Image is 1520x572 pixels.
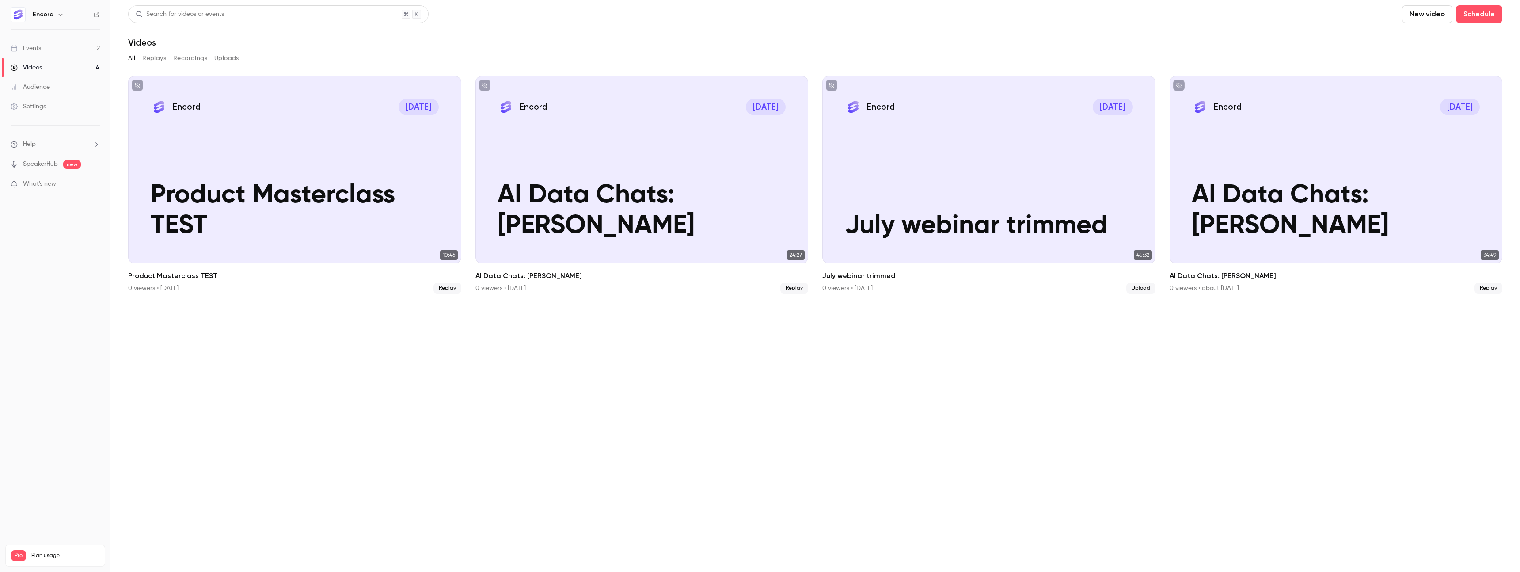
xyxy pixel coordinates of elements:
[475,271,809,281] h2: AI Data Chats: [PERSON_NAME]
[1170,76,1503,294] a: AI Data Chats: Martine WaubenEncord[DATE]AI Data Chats: [PERSON_NAME]34:49AI Data Chats: [PERSON_...
[128,271,461,281] h2: Product Masterclass TEST
[867,101,895,113] p: Encord
[128,37,156,48] h1: Videos
[132,80,143,91] button: unpublished
[128,51,135,65] button: All
[173,51,207,65] button: Recordings
[1170,284,1239,293] div: 0 viewers • about [DATE]
[23,160,58,169] a: SpeakerHub
[1134,250,1152,260] span: 45:32
[479,80,490,91] button: unpublished
[822,76,1155,294] a: July webinar trimmedEncord[DATE]July webinar trimmed45:32July webinar trimmed0 viewers • [DATE]Up...
[845,99,862,115] img: July webinar trimmed
[475,76,809,294] a: AI Data Chats: Andrew TraskEncord[DATE]AI Data Chats: [PERSON_NAME]24:27AI Data Chats: [PERSON_NA...
[1440,99,1480,115] span: [DATE]
[1170,271,1503,281] h2: AI Data Chats: [PERSON_NAME]
[128,284,179,293] div: 0 viewers • [DATE]
[214,51,239,65] button: Uploads
[399,99,439,115] span: [DATE]
[1170,76,1503,294] li: AI Data Chats: Martine Wauben
[1402,5,1452,23] button: New video
[11,140,100,149] li: help-dropdown-opener
[1481,250,1499,260] span: 34:49
[11,102,46,111] div: Settings
[498,99,514,115] img: AI Data Chats: Andrew Trask
[1126,283,1155,294] span: Upload
[11,550,26,561] span: Pro
[826,80,837,91] button: unpublished
[23,140,36,149] span: Help
[780,283,808,294] span: Replay
[1192,180,1480,241] p: AI Data Chats: [PERSON_NAME]
[142,51,166,65] button: Replays
[128,76,461,294] a: Product Masterclass TESTEncord[DATE]Product Masterclass TEST10:46Product Masterclass TEST0 viewer...
[1214,101,1242,113] p: Encord
[31,552,99,559] span: Plan usage
[23,179,56,189] span: What's new
[151,99,167,115] img: Product Masterclass TEST
[173,101,201,113] p: Encord
[475,76,809,294] li: AI Data Chats: Andrew Trask
[128,76,461,294] li: Product Masterclass TEST
[89,180,100,188] iframe: Noticeable Trigger
[128,76,1502,294] ul: Videos
[1456,5,1502,23] button: Schedule
[746,99,786,115] span: [DATE]
[822,271,1155,281] h2: July webinar trimmed
[520,101,547,113] p: Encord
[1192,99,1208,115] img: AI Data Chats: Martine Wauben
[151,180,439,241] p: Product Masterclass TEST
[128,5,1502,567] section: Videos
[33,10,53,19] h6: Encord
[822,284,873,293] div: 0 viewers • [DATE]
[498,180,786,241] p: AI Data Chats: [PERSON_NAME]
[11,8,25,22] img: Encord
[433,283,461,294] span: Replay
[845,211,1133,241] p: July webinar trimmed
[136,10,224,19] div: Search for videos or events
[440,250,458,260] span: 10:46
[11,63,42,72] div: Videos
[475,284,526,293] div: 0 viewers • [DATE]
[1173,80,1185,91] button: unpublished
[1474,283,1502,294] span: Replay
[11,44,41,53] div: Events
[822,76,1155,294] li: July webinar trimmed
[787,250,805,260] span: 24:27
[1093,99,1133,115] span: [DATE]
[63,160,81,169] span: new
[11,83,50,92] div: Audience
